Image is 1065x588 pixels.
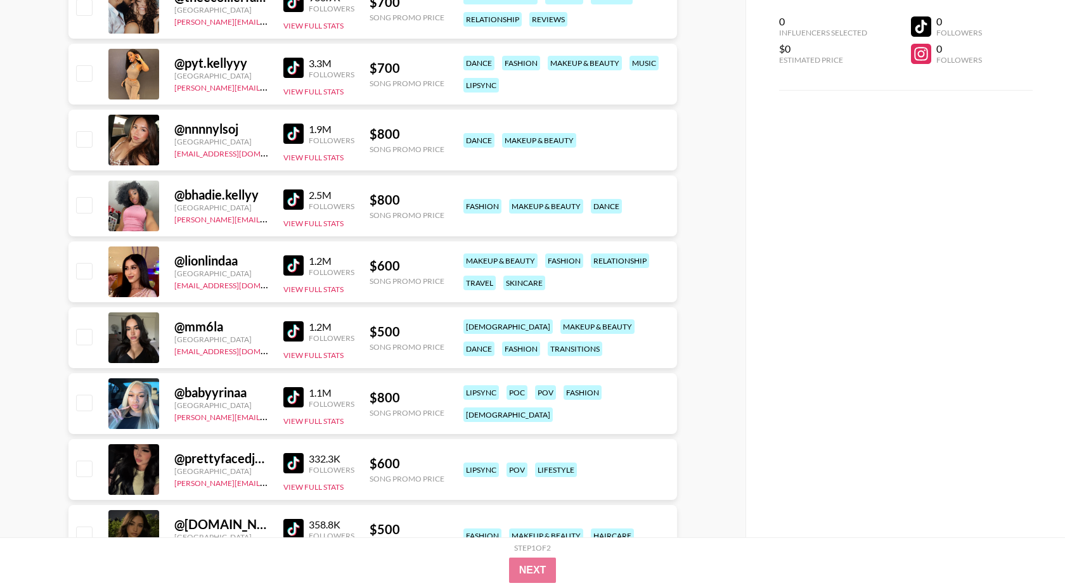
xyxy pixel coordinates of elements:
[174,385,268,400] div: @ babyyrinaa
[503,276,545,290] div: skincare
[309,70,354,79] div: Followers
[309,255,354,267] div: 1.2M
[548,56,622,70] div: makeup & beauty
[463,56,494,70] div: dance
[1002,525,1050,573] iframe: Drift Widget Chat Controller
[283,321,304,342] img: TikTok
[283,482,344,492] button: View Full Stats
[463,12,522,27] div: relationship
[174,516,268,532] div: @ [DOMAIN_NAME]
[591,199,622,214] div: dance
[463,342,494,356] div: dance
[548,342,602,356] div: transitions
[591,528,634,543] div: haircare
[936,42,982,55] div: 0
[283,387,304,407] img: TikTok
[463,133,494,148] div: dance
[779,55,867,65] div: Estimated Price
[463,319,553,334] div: [DEMOGRAPHIC_DATA]
[283,219,344,228] button: View Full Stats
[309,136,354,145] div: Followers
[779,15,867,28] div: 0
[309,387,354,399] div: 1.1M
[174,15,362,27] a: [PERSON_NAME][EMAIL_ADDRESS][DOMAIN_NAME]
[370,258,444,274] div: $ 600
[370,60,444,76] div: $ 700
[283,453,304,473] img: TikTok
[591,253,649,268] div: relationship
[174,278,302,290] a: [EMAIL_ADDRESS][DOMAIN_NAME]
[629,56,659,70] div: music
[283,350,344,360] button: View Full Stats
[174,410,362,422] a: [PERSON_NAME][EMAIL_ADDRESS][DOMAIN_NAME]
[283,153,344,162] button: View Full Stats
[174,253,268,269] div: @ lionlindaa
[174,5,268,15] div: [GEOGRAPHIC_DATA]
[507,385,527,400] div: poc
[309,518,354,531] div: 358.8K
[507,463,527,477] div: pov
[283,58,304,78] img: TikTok
[174,532,268,542] div: [GEOGRAPHIC_DATA]
[174,203,268,212] div: [GEOGRAPHIC_DATA]
[463,385,499,400] div: lipsync
[283,124,304,144] img: TikTok
[174,335,268,344] div: [GEOGRAPHIC_DATA]
[463,463,499,477] div: lipsync
[463,253,538,268] div: makeup & beauty
[535,385,556,400] div: pov
[174,137,268,146] div: [GEOGRAPHIC_DATA]
[309,4,354,13] div: Followers
[370,408,444,418] div: Song Promo Price
[309,123,354,136] div: 1.9M
[545,253,583,268] div: fashion
[309,189,354,201] div: 2.5M
[309,201,354,211] div: Followers
[174,476,362,488] a: [PERSON_NAME][EMAIL_ADDRESS][DOMAIN_NAME]
[509,528,583,543] div: makeup & beauty
[502,56,540,70] div: fashion
[309,333,354,343] div: Followers
[174,212,362,224] a: [PERSON_NAME][EMAIL_ADDRESS][DOMAIN_NAME]
[309,267,354,277] div: Followers
[370,456,444,471] div: $ 600
[174,80,362,93] a: [PERSON_NAME][EMAIL_ADDRESS][DOMAIN_NAME]
[309,399,354,409] div: Followers
[174,400,268,410] div: [GEOGRAPHIC_DATA]
[309,321,354,333] div: 1.2M
[370,13,444,22] div: Song Promo Price
[174,269,268,278] div: [GEOGRAPHIC_DATA]
[370,474,444,483] div: Song Promo Price
[936,28,982,37] div: Followers
[509,199,583,214] div: makeup & beauty
[463,528,501,543] div: fashion
[283,284,344,294] button: View Full Stats
[174,121,268,137] div: @ nnnnylsoj
[283,189,304,210] img: TikTok
[174,187,268,203] div: @ bhadie.kellyy
[529,12,567,27] div: reviews
[309,57,354,70] div: 3.3M
[370,192,444,208] div: $ 800
[509,558,557,583] button: Next
[174,55,268,71] div: @ pyt.kellyyy
[174,451,268,466] div: @ prettyfacedjamie
[936,55,982,65] div: Followers
[502,342,540,356] div: fashion
[779,42,867,55] div: $0
[779,28,867,37] div: Influencers Selected
[174,146,302,158] a: [EMAIL_ADDRESS][DOMAIN_NAME]
[283,519,304,539] img: TikTok
[514,543,551,553] div: Step 1 of 2
[463,78,499,93] div: lipsync
[309,452,354,465] div: 332.3K
[370,342,444,352] div: Song Promo Price
[463,407,553,422] div: [DEMOGRAPHIC_DATA]
[283,21,344,30] button: View Full Stats
[502,133,576,148] div: makeup & beauty
[370,521,444,537] div: $ 500
[463,199,501,214] div: fashion
[370,324,444,340] div: $ 500
[463,276,496,290] div: travel
[370,276,444,286] div: Song Promo Price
